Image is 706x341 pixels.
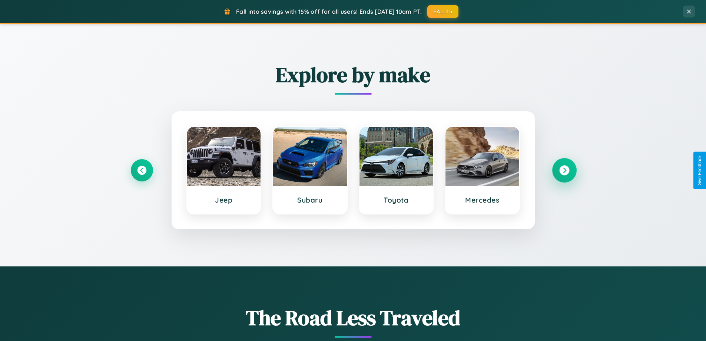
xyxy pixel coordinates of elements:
[367,196,426,204] h3: Toyota
[453,196,512,204] h3: Mercedes
[427,5,458,18] button: FALL15
[195,196,253,204] h3: Jeep
[131,304,576,332] h1: The Road Less Traveled
[236,8,422,15] span: Fall into savings with 15% off for all users! Ends [DATE] 10am PT.
[281,196,339,204] h3: Subaru
[697,155,702,186] div: Give Feedback
[131,60,576,89] h2: Explore by make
